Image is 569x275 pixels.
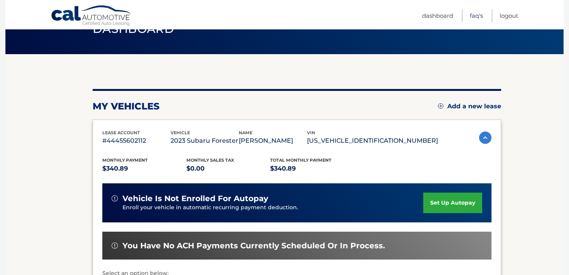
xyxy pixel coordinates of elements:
[171,130,190,135] span: vehicle
[93,101,160,112] h2: my vehicles
[500,9,518,22] a: Logout
[102,135,171,146] p: #44455602112
[438,103,443,109] img: add.svg
[307,130,315,135] span: vin
[423,193,482,213] a: set up autopay
[112,243,118,249] img: alert-white.svg
[112,195,118,202] img: alert-white.svg
[270,163,354,174] p: $340.89
[122,203,423,212] p: Enroll your vehicle in automatic recurring payment deduction.
[422,9,453,22] a: Dashboard
[102,157,148,163] span: Monthly Payment
[122,241,385,251] span: You have no ACH payments currently scheduled or in process.
[307,135,438,146] p: [US_VEHICLE_IDENTIFICATION_NUMBER]
[270,157,331,163] span: Total Monthly Payment
[186,157,234,163] span: Monthly sales Tax
[438,102,501,110] a: Add a new lease
[171,135,239,146] p: 2023 Subaru Forester
[51,5,132,27] a: Cal Automotive
[122,194,268,203] span: vehicle is not enrolled for autopay
[186,163,271,174] p: $0.00
[102,163,186,174] p: $340.89
[479,132,491,144] img: accordion-active.svg
[239,130,252,135] span: name
[239,135,307,146] p: [PERSON_NAME]
[470,9,483,22] a: FAQ's
[102,130,140,135] span: lease account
